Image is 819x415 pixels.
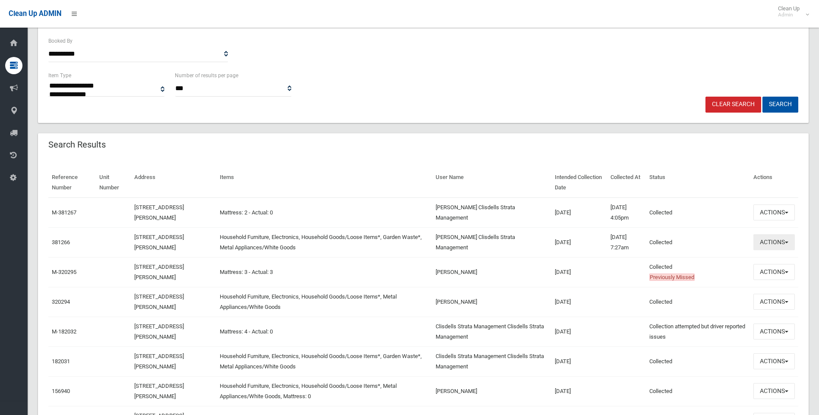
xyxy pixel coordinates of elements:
[52,358,70,365] a: 182031
[607,198,645,228] td: [DATE] 4:05pm
[52,328,76,335] a: M-182032
[48,71,71,80] label: Item Type
[432,198,551,228] td: [PERSON_NAME] Clisdells Strata Management
[216,346,432,376] td: Household Furniture, Electronics, Household Goods/Loose Items*, Garden Waste*, Metal Appliances/W...
[753,294,795,310] button: Actions
[753,353,795,369] button: Actions
[216,257,432,287] td: Mattress: 3 - Actual: 3
[216,198,432,228] td: Mattress: 2 - Actual: 0
[134,234,184,251] a: [STREET_ADDRESS][PERSON_NAME]
[750,168,798,198] th: Actions
[551,257,607,287] td: [DATE]
[131,168,216,198] th: Address
[753,234,795,250] button: Actions
[646,168,750,198] th: Status
[774,5,808,18] span: Clean Up
[134,293,184,310] a: [STREET_ADDRESS][PERSON_NAME]
[432,317,551,346] td: Clisdells Strata Management Clisdells Strata Management
[646,198,750,228] td: Collected
[551,376,607,406] td: [DATE]
[432,287,551,317] td: [PERSON_NAME]
[52,299,70,305] a: 320294
[48,36,73,46] label: Booked By
[705,97,761,113] a: Clear Search
[52,388,70,394] a: 156940
[646,376,750,406] td: Collected
[551,287,607,317] td: [DATE]
[649,274,695,281] span: Previously Missed
[551,317,607,346] td: [DATE]
[134,264,184,280] a: [STREET_ADDRESS][PERSON_NAME]
[216,168,432,198] th: Items
[38,136,116,153] header: Search Results
[52,269,76,275] a: M-320295
[52,239,70,245] a: 381266
[646,346,750,376] td: Collected
[432,168,551,198] th: User Name
[646,257,750,287] td: Collected
[216,227,432,257] td: Household Furniture, Electronics, Household Goods/Loose Items*, Garden Waste*, Metal Appliances/W...
[551,198,607,228] td: [DATE]
[134,323,184,340] a: [STREET_ADDRESS][PERSON_NAME]
[52,209,76,216] a: M-381267
[646,287,750,317] td: Collected
[753,383,795,399] button: Actions
[134,204,184,221] a: [STREET_ADDRESS][PERSON_NAME]
[134,353,184,370] a: [STREET_ADDRESS][PERSON_NAME]
[9,9,61,18] span: Clean Up ADMIN
[551,168,607,198] th: Intended Collection Date
[753,264,795,280] button: Actions
[432,227,551,257] td: [PERSON_NAME] Clisdells Strata Management
[134,383,184,399] a: [STREET_ADDRESS][PERSON_NAME]
[48,168,96,198] th: Reference Number
[551,227,607,257] td: [DATE]
[175,71,238,80] label: Number of results per page
[762,97,798,113] button: Search
[753,204,795,220] button: Actions
[607,227,645,257] td: [DATE] 7:27am
[96,168,130,198] th: Unit Number
[216,317,432,346] td: Mattress: 4 - Actual: 0
[432,257,551,287] td: [PERSON_NAME]
[753,324,795,340] button: Actions
[646,227,750,257] td: Collected
[432,346,551,376] td: Clisdells Strata Management Clisdells Strata Management
[432,376,551,406] td: [PERSON_NAME]
[778,12,800,18] small: Admin
[216,376,432,406] td: Household Furniture, Electronics, Household Goods/Loose Items*, Metal Appliances/White Goods, Mat...
[216,287,432,317] td: Household Furniture, Electronics, Household Goods/Loose Items*, Metal Appliances/White Goods
[646,317,750,346] td: Collection attempted but driver reported issues
[607,168,645,198] th: Collected At
[551,346,607,376] td: [DATE]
